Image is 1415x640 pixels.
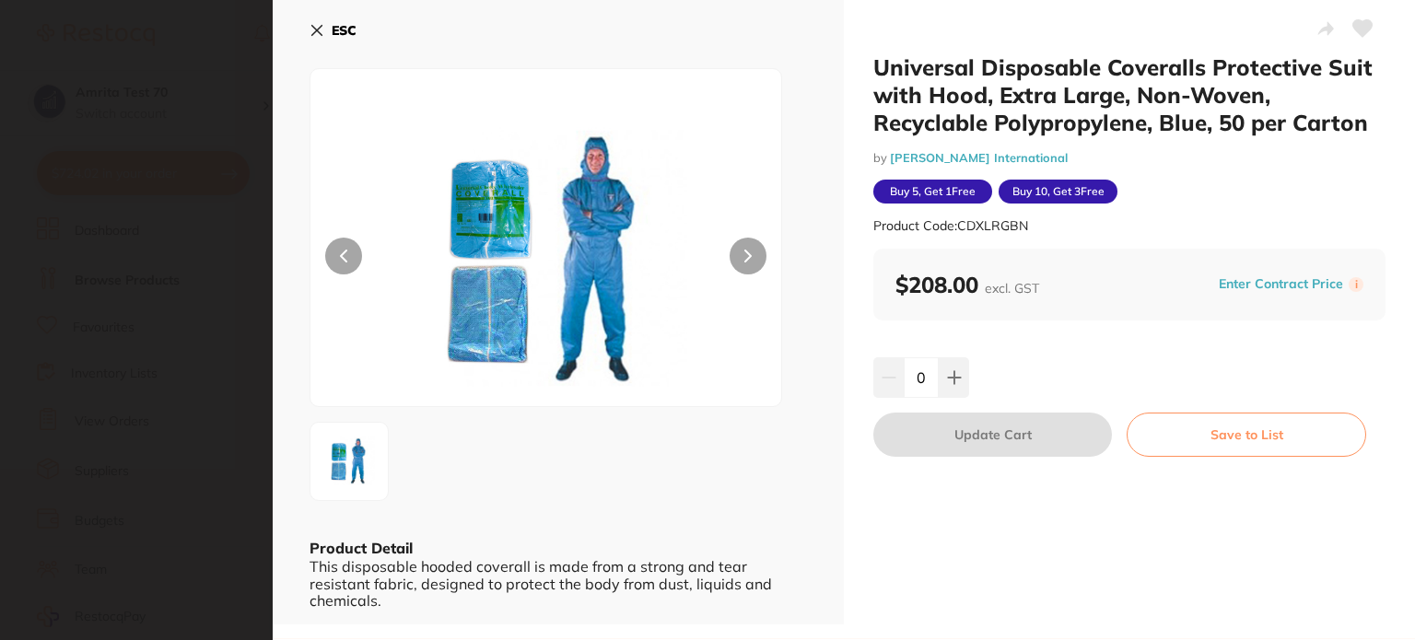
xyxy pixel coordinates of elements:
[873,151,1386,165] small: by
[310,558,807,609] div: This disposable hooded coverall is made from a strong and tear resistant fabric, designed to prot...
[873,413,1112,457] button: Update Cart
[985,280,1039,297] span: excl. GST
[873,53,1386,136] h2: Universal Disposable Coveralls Protective Suit with Hood, Extra Large, Non-Woven, Recyclable Poly...
[999,180,1117,204] span: Buy 10, Get 3 Free
[332,22,357,39] b: ESC
[873,218,1028,234] small: Product Code: CDXLRGBN
[404,115,687,406] img: MQ
[316,428,382,495] img: MQ
[1349,277,1363,292] label: i
[1213,275,1349,293] button: Enter Contract Price
[1127,413,1366,457] button: Save to List
[310,539,413,557] b: Product Detail
[310,15,357,46] button: ESC
[895,271,1039,298] b: $208.00
[873,180,992,204] span: Buy 5, Get 1 Free
[890,150,1068,165] a: [PERSON_NAME] International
